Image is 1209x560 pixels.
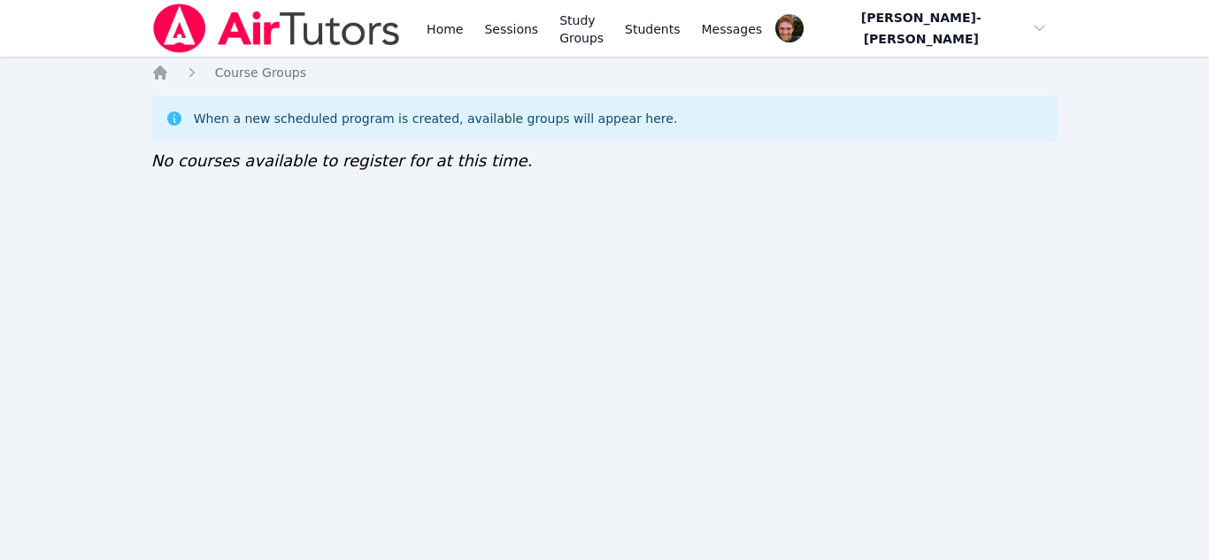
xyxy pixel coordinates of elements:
nav: Breadcrumb [151,64,1059,81]
a: Course Groups [215,64,306,81]
span: No courses available to register for at this time. [151,151,533,170]
div: When a new scheduled program is created, available groups will appear here. [194,110,678,127]
img: Air Tutors [151,4,402,53]
span: Messages [702,20,763,38]
span: Course Groups [215,65,306,80]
